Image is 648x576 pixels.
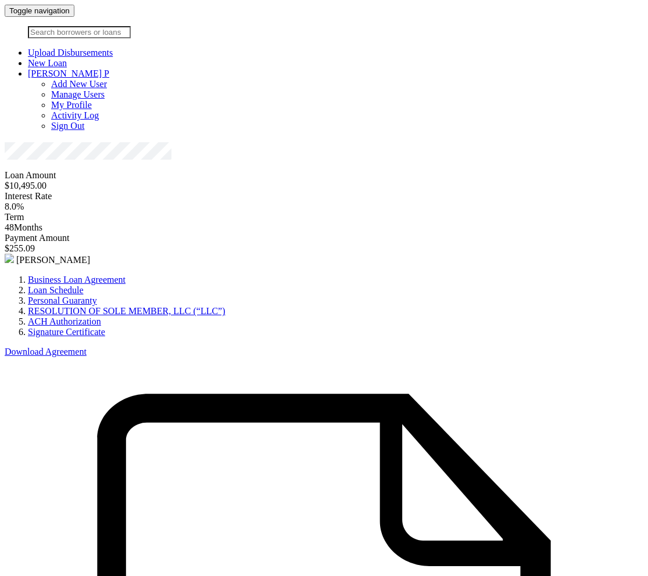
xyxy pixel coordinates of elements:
[5,212,643,222] div: Term
[5,201,643,212] div: 8.0%
[28,285,84,295] a: Loan Schedule
[28,69,109,78] a: [PERSON_NAME] P
[28,275,126,285] a: Business Loan Agreement
[5,191,643,201] div: Interest Rate
[51,100,92,110] a: My Profile
[16,255,90,265] span: [PERSON_NAME]
[5,347,87,357] a: Download Agreement
[51,89,105,99] a: Manage Users
[5,170,643,181] div: Loan Amount
[28,296,97,305] a: Personal Guaranty
[28,26,131,38] input: Search borrowers or loans
[28,58,67,68] a: New Loan
[5,233,643,243] div: Payment Amount
[51,121,84,131] a: Sign Out
[28,316,101,326] a: ACH Authorization
[5,254,14,263] img: user-1c9fd2761cee6e1c551a576fc8a3eb88bdec9f05d7f3aff15e6bd6b6821838cb.svg
[9,6,70,15] span: Toggle navigation
[28,306,225,316] a: RESOLUTION OF SOLE MEMBER, LLC (“LLC”)
[5,181,643,191] div: $10,495.00
[5,243,643,254] div: $255.09
[51,79,107,89] a: Add New User
[14,222,42,232] span: Months
[28,48,113,57] a: Upload Disbursements
[51,110,99,120] a: Activity Log
[5,222,643,233] div: 48
[28,327,105,337] a: Signature Certificate
[5,5,74,17] button: Toggle navigation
